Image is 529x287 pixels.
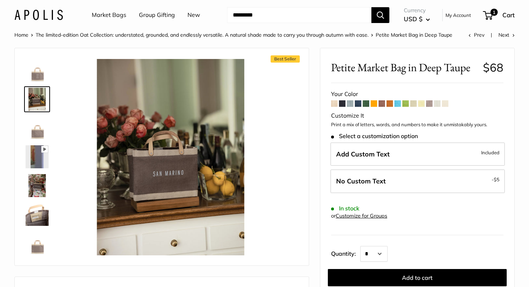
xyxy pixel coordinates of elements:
[72,59,269,255] img: Petite Market Bag in Deep Taupe
[14,30,452,40] nav: Breadcrumb
[14,10,63,20] img: Apolis
[492,175,499,184] span: -
[331,89,503,100] div: Your Color
[331,61,478,74] span: Petite Market Bag in Deep Taupe
[336,150,390,158] span: Add Custom Text
[336,177,386,185] span: No Custom Text
[24,58,50,83] a: Petite Market Bag in Deep Taupe
[92,10,126,20] a: Market Bags
[26,232,49,255] img: Petite Market Bag in Deep Taupe
[404,13,430,25] button: USD $
[24,173,50,199] a: Petite Market Bag in Deep Taupe
[331,211,387,221] div: or
[371,7,389,23] button: Search
[227,7,371,23] input: Search...
[484,9,515,21] a: 1 Cart
[490,9,498,16] span: 1
[331,133,418,140] span: Select a customization option
[331,205,360,212] span: In stock
[336,213,387,219] a: Customize for Groups
[24,144,50,170] a: Petite Market Bag in Deep Taupe
[26,88,49,111] img: Petite Market Bag in Deep Taupe
[494,177,499,182] span: $5
[24,115,50,141] a: Petite Market Bag in Deep Taupe
[330,169,505,193] label: Leave Blank
[14,32,28,38] a: Home
[331,121,503,128] p: Print a mix of letters, words, and numbers to make it unmistakably yours.
[139,10,175,20] a: Group Gifting
[36,32,369,38] a: The limited-edition Oat Collection: understated, grounded, and endlessly versatile. A natural sha...
[469,32,484,38] a: Prev
[26,59,49,82] img: Petite Market Bag in Deep Taupe
[26,203,49,226] img: Petite Market Bag in Deep Taupe
[502,11,515,19] span: Cart
[24,230,50,256] a: Petite Market Bag in Deep Taupe
[328,269,507,286] button: Add to cart
[498,32,515,38] a: Next
[24,86,50,112] a: Petite Market Bag in Deep Taupe
[26,145,49,168] img: Petite Market Bag in Deep Taupe
[26,174,49,197] img: Petite Market Bag in Deep Taupe
[271,55,300,63] span: Best Seller
[376,32,452,38] span: Petite Market Bag in Deep Taupe
[481,148,499,157] span: Included
[24,201,50,227] a: Petite Market Bag in Deep Taupe
[331,244,360,262] label: Quantity:
[404,15,422,23] span: USD $
[446,11,471,19] a: My Account
[404,5,430,15] span: Currency
[187,10,200,20] a: New
[483,60,503,74] span: $68
[331,110,503,121] div: Customize It
[26,117,49,140] img: Petite Market Bag in Deep Taupe
[330,142,505,166] label: Add Custom Text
